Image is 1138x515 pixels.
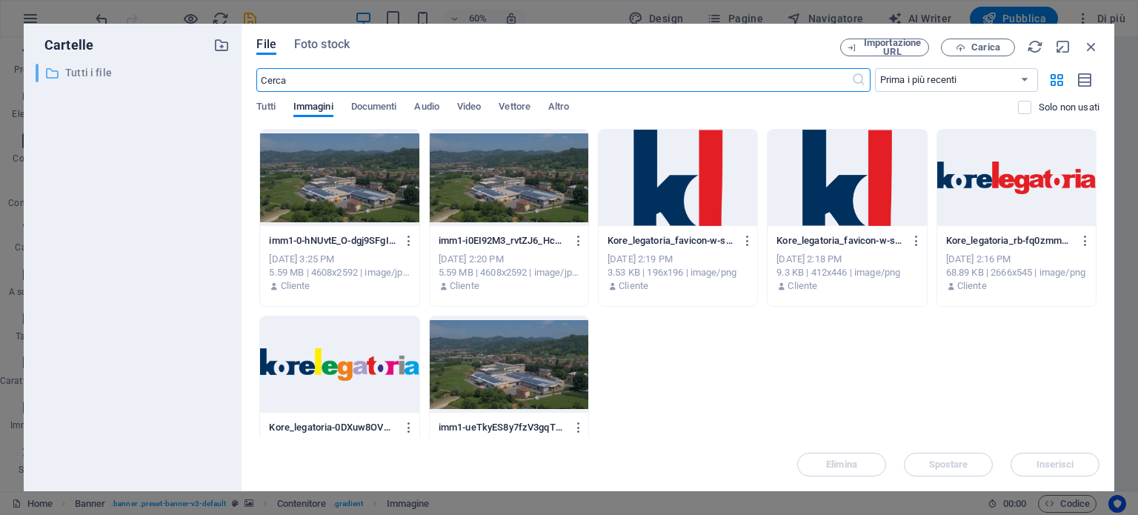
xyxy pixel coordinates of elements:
p: Kore_legatoria_favicon-w-sAsiBmU1iuXeH6F284TA-WDiqFQyFogtcLyzOO0y_DQ.png [608,234,735,247]
p: Cliente [957,279,987,293]
span: Altro [548,98,569,119]
span: Tutti [256,98,275,119]
p: Kore_legatoria_favicon-w-sAsiBmU1iuXeH6F284TA.png [776,234,904,247]
p: imm1-i0EI92M3_rvtZJ6_Hcc48Q.jpg [439,234,566,247]
input: Cerca [256,68,851,92]
button: Importazione URL [840,39,929,56]
p: Mostra solo i file non utilizzati sul sito web. È ancora possibile visualizzare i file aggiunti d... [1039,101,1099,114]
div: [DATE] 2:18 PM [776,253,917,266]
p: Cliente [619,279,648,293]
p: Cartelle [36,36,93,55]
p: Cliente [788,279,817,293]
div: 5.59 MB | 4608x2592 | image/jpeg [269,266,410,279]
i: Ricarica [1027,39,1043,55]
div: 5.59 MB | 4608x2592 | image/jpeg [439,266,579,279]
button: Carica [941,39,1015,56]
div: ​ [36,64,39,82]
p: imm1-ueTkyES8y7fzV3gqT7Sysg.jpg [439,421,566,434]
p: Kore_legatoria-0DXuw8OVOaaf7UezdT8CkA.png [269,421,396,434]
p: Cliente [450,279,479,293]
i: Crea nuova cartella [213,37,230,53]
span: Vettore [499,98,530,119]
div: [DATE] 3:25 PM [269,253,410,266]
div: 9.3 KB | 412x446 | image/png [776,266,917,279]
div: 3.53 KB | 196x196 | image/png [608,266,748,279]
span: File [256,36,276,53]
span: Importazione URL [862,39,922,56]
i: Nascondi [1055,39,1071,55]
div: 68.89 KB | 2666x545 | image/png [946,266,1087,279]
div: [DATE] 2:16 PM [946,253,1087,266]
p: imm1-0-hNUvtE_O-dgj9SFgIrew.jpg [269,234,396,247]
i: Chiudi [1083,39,1099,55]
span: Video [457,98,481,119]
div: [DATE] 2:20 PM [439,253,579,266]
span: Immagini [293,98,333,119]
span: Documenti [351,98,397,119]
span: Foto stock [294,36,350,53]
span: Carica [971,43,1000,52]
span: Audio [414,98,439,119]
p: Tutti i file [65,64,203,82]
div: [DATE] 2:19 PM [608,253,748,266]
p: Kore_legatoria_rb-fq0zmmD_KhRIl7ibKLMIZw.png [946,234,1074,247]
p: Cliente [281,279,310,293]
